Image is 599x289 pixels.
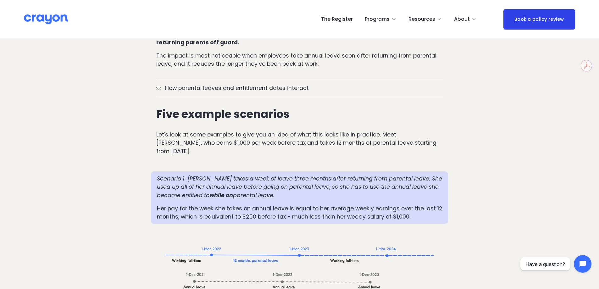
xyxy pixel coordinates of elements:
span: Programs [365,15,390,24]
button: How parental leaves and entitlement dates interact [156,79,443,97]
a: Book a policy review [503,9,575,30]
p: Let's look at some examples to give you an idea of what this looks like in practice. Meet [PERSON... [156,131,443,155]
strong: Five example scenarios [156,106,290,122]
p: The impact is most noticeable when employees take annual leave soon after returning from parental... [156,52,443,68]
img: Crayon [24,14,68,25]
p: Her pay for the week she takes on annual leave is equal to her average weekly earnings over the l... [157,204,442,221]
span: How parental leaves and entitlement dates interact [161,84,443,92]
a: folder dropdown [408,14,442,24]
em: Scenario 1: [PERSON_NAME] takes a week of leave three months after returning from parental leave.... [157,175,444,199]
a: folder dropdown [365,14,397,24]
em: parental leave. [233,192,275,199]
span: Resources [408,15,435,24]
strong: When the average is calculated, it includes the time the employee was on parental leave. Governme... [156,14,435,46]
a: folder dropdown [454,14,477,24]
em: while on [209,192,233,199]
a: The Register [321,14,353,24]
span: About [454,15,470,24]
